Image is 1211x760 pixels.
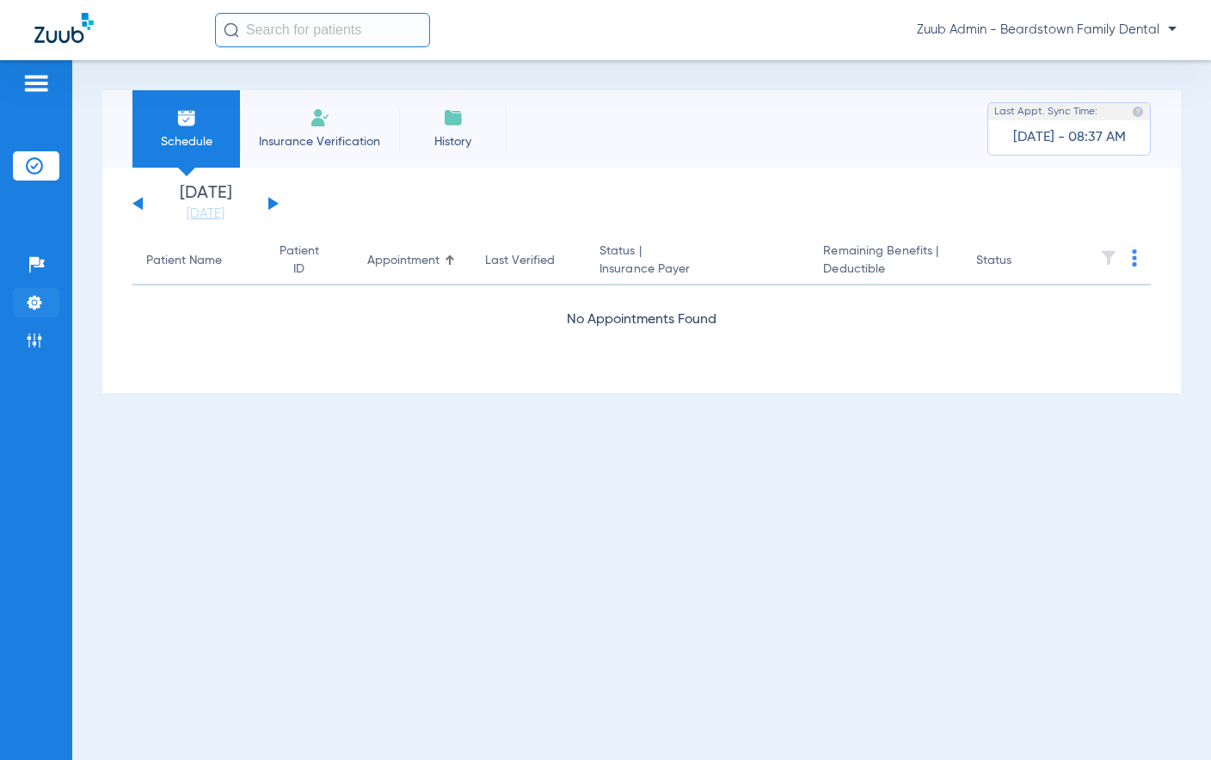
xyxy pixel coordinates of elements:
[1100,249,1117,267] img: filter.svg
[367,252,458,270] div: Appointment
[823,260,949,279] span: Deductible
[274,242,324,279] div: Patient ID
[146,252,222,270] div: Patient Name
[253,133,386,150] span: Insurance Verification
[367,252,440,270] div: Appointment
[176,107,197,128] img: Schedule
[154,185,257,223] li: [DATE]
[485,252,555,270] div: Last Verified
[994,103,1097,120] span: Last Appt. Sync Time:
[132,310,1151,331] div: No Appointments Found
[145,133,227,150] span: Schedule
[586,237,809,285] th: Status |
[1013,129,1126,146] span: [DATE] - 08:37 AM
[917,21,1177,39] span: Zuub Admin - Beardstown Family Dental
[274,242,340,279] div: Patient ID
[443,107,464,128] img: History
[412,133,494,150] span: History
[22,73,50,94] img: hamburger-icon
[310,107,330,128] img: Manual Insurance Verification
[1132,106,1144,118] img: last sync help info
[154,205,257,223] a: [DATE]
[224,22,239,38] img: Search Icon
[485,252,572,270] div: Last Verified
[962,237,1079,285] th: Status
[599,260,796,279] span: Insurance Payer
[34,13,94,43] img: Zuub Logo
[809,237,962,285] th: Remaining Benefits |
[146,252,247,270] div: Patient Name
[215,13,430,47] input: Search for patients
[1132,249,1137,267] img: group-dot-blue.svg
